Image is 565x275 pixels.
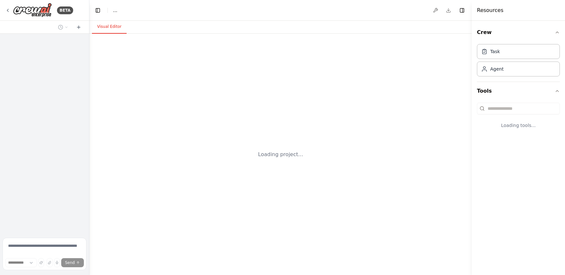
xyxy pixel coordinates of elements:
[477,100,560,139] div: Tools
[458,6,467,15] button: Hide right sidebar
[477,82,560,100] button: Tools
[65,260,75,265] span: Send
[54,258,60,267] button: Click to speak your automation idea
[38,258,44,267] button: Improve this prompt
[477,6,503,14] h4: Resources
[477,23,560,41] button: Crew
[477,117,560,134] div: Loading tools...
[113,7,117,14] span: ...
[490,66,503,72] div: Agent
[61,258,84,267] button: Send
[113,7,117,14] nav: breadcrumb
[92,20,127,34] button: Visual Editor
[47,258,52,267] button: Upload files
[490,48,500,55] div: Task
[73,23,84,31] button: Start a new chat
[93,6,102,15] button: Hide left sidebar
[258,151,303,158] div: Loading project...
[477,41,560,82] div: Crew
[55,23,71,31] button: Switch to previous chat
[13,3,52,17] img: Logo
[57,6,73,14] div: BETA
